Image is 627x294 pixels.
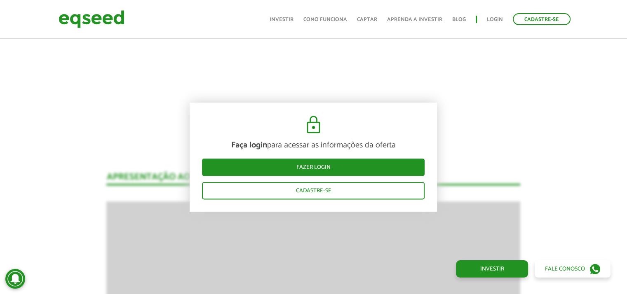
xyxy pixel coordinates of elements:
a: Cadastre-se [202,182,425,200]
a: Fazer login [202,159,425,176]
a: Login [487,17,503,22]
strong: Faça login [231,139,267,152]
a: Blog [452,17,466,22]
p: para acessar as informações da oferta [202,141,425,151]
img: EqSeed [59,8,124,30]
a: Cadastre-se [513,13,571,25]
a: Captar [357,17,377,22]
img: cadeado.svg [303,115,324,135]
a: Aprenda a investir [387,17,442,22]
a: Fale conosco [535,260,611,278]
a: Investir [456,260,528,278]
a: Como funciona [303,17,347,22]
a: Investir [270,17,294,22]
